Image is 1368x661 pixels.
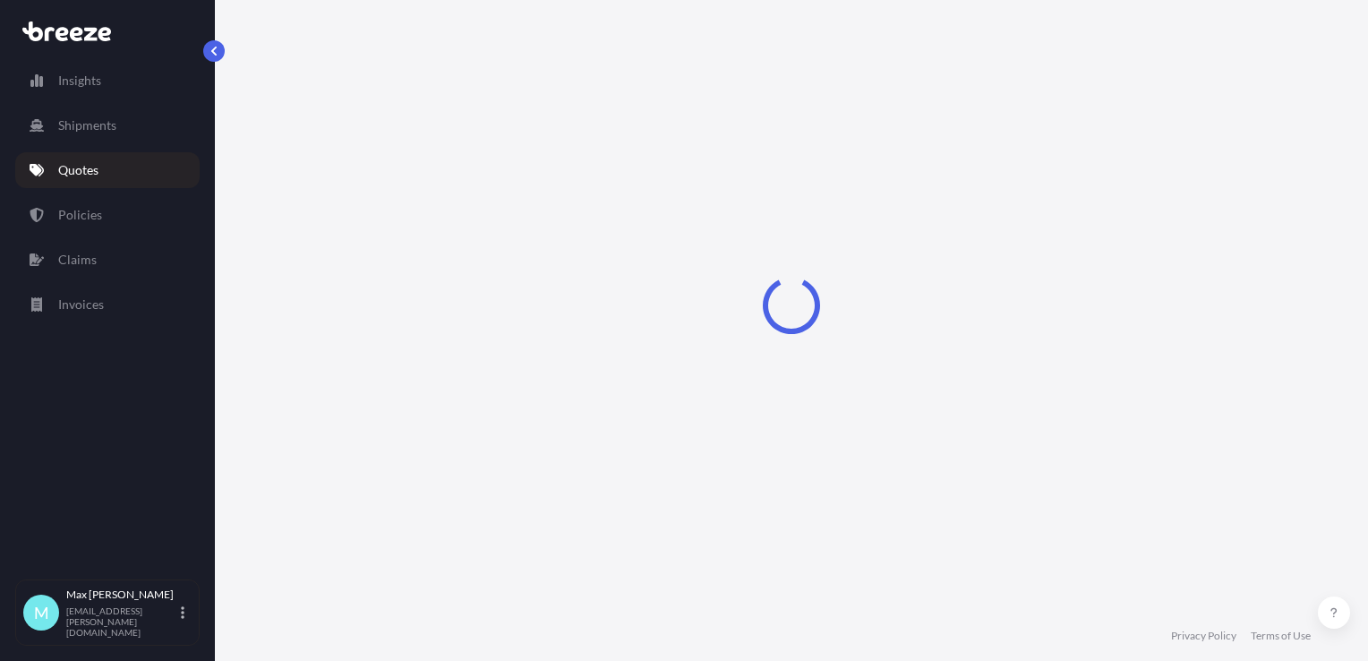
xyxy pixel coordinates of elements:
[15,287,200,322] a: Invoices
[58,251,97,269] p: Claims
[15,107,200,143] a: Shipments
[15,242,200,278] a: Claims
[58,72,101,90] p: Insights
[1171,629,1236,643] a: Privacy Policy
[58,116,116,134] p: Shipments
[1251,629,1311,643] a: Terms of Use
[34,604,49,622] span: M
[58,296,104,313] p: Invoices
[15,197,200,233] a: Policies
[66,605,177,638] p: [EMAIL_ADDRESS][PERSON_NAME][DOMAIN_NAME]
[58,206,102,224] p: Policies
[15,63,200,99] a: Insights
[66,588,177,602] p: Max [PERSON_NAME]
[15,152,200,188] a: Quotes
[58,161,98,179] p: Quotes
